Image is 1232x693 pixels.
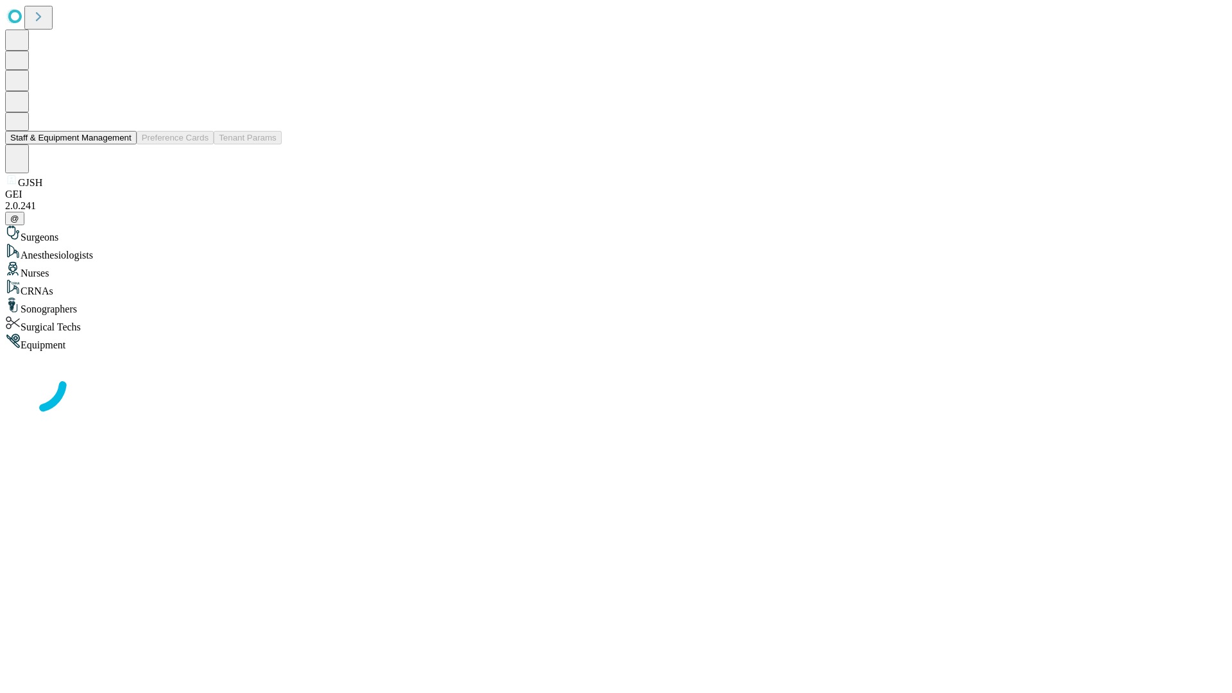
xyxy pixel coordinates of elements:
[137,131,214,144] button: Preference Cards
[5,261,1227,279] div: Nurses
[18,177,42,188] span: GJSH
[214,131,282,144] button: Tenant Params
[5,333,1227,351] div: Equipment
[5,315,1227,333] div: Surgical Techs
[5,200,1227,212] div: 2.0.241
[5,279,1227,297] div: CRNAs
[5,297,1227,315] div: Sonographers
[5,212,24,225] button: @
[5,243,1227,261] div: Anesthesiologists
[10,214,19,223] span: @
[5,189,1227,200] div: GEI
[5,225,1227,243] div: Surgeons
[5,131,137,144] button: Staff & Equipment Management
